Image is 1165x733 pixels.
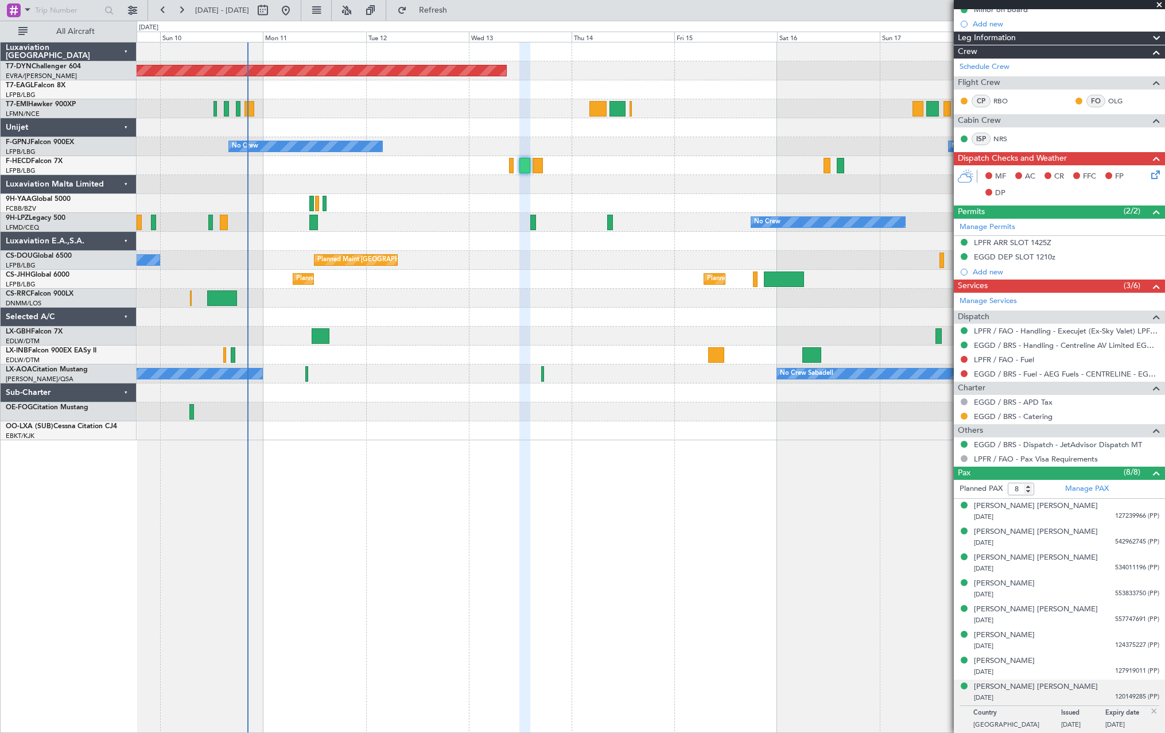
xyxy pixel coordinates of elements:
a: Manage Services [960,296,1017,307]
a: LFPB/LBG [6,280,36,289]
a: EGGD / BRS - Dispatch - JetAdvisor Dispatch MT [974,440,1142,449]
span: [DATE] [974,590,993,599]
a: LPFR / FAO - Pax Visa Requirements [974,454,1098,464]
span: (8/8) [1124,466,1140,478]
span: FFC [1083,171,1096,183]
div: [PERSON_NAME] [PERSON_NAME] [974,501,1098,512]
p: Country [973,709,1061,720]
label: Planned PAX [960,483,1003,495]
span: 127919011 (PP) [1115,666,1159,676]
div: Mon 11 [263,32,366,42]
span: AC [1025,171,1035,183]
div: EGGD DEP SLOT 1210z [974,252,1055,262]
span: [DATE] [974,616,993,625]
span: Pax [958,467,970,480]
a: EGGD / BRS - Catering [974,412,1053,421]
span: 127239966 (PP) [1115,511,1159,521]
div: Add new [973,267,1159,277]
a: LFPB/LBG [6,148,36,156]
button: All Aircraft [13,22,125,41]
a: OO-LXA (SUB)Cessna Citation CJ4 [6,423,117,430]
div: [DATE] [139,23,158,33]
span: Refresh [409,6,457,14]
a: T7-EAGLFalcon 8X [6,82,65,89]
span: FP [1115,171,1124,183]
span: [DATE] [974,693,993,702]
a: FCBB/BZV [6,204,36,213]
span: [DATE] [974,513,993,521]
a: 9H-YAAGlobal 5000 [6,196,71,203]
a: LX-AOACitation Mustang [6,366,88,373]
a: Manage PAX [1065,483,1109,495]
p: Expiry date [1105,709,1150,720]
span: T7-EMI [6,101,28,108]
span: OE-FOG [6,404,33,411]
span: CS-DOU [6,253,33,259]
div: FO [1086,95,1105,107]
div: No Crew [232,138,258,155]
a: CS-RRCFalcon 900LX [6,290,73,297]
span: LX-AOA [6,366,32,373]
span: 534011196 (PP) [1115,563,1159,573]
a: EVRA/[PERSON_NAME] [6,72,77,80]
div: Add new [973,19,1159,29]
span: Dispatch Checks and Weather [958,152,1067,165]
a: EGGD / BRS - Fuel - AEG Fuels - CENTRELINE - EGGD / BRS [974,369,1159,379]
a: LPFR / FAO - Handling - Execujet (Ex-Sky Valet) LPFR / FAO [974,326,1159,336]
span: [DATE] [974,642,993,650]
span: All Aircraft [30,28,121,36]
div: No Crew Sabadell [780,365,833,382]
p: [DATE] [1061,720,1105,732]
a: EBKT/KJK [6,432,34,440]
img: close [1149,706,1159,716]
span: Cabin Crew [958,114,1001,127]
span: Flight Crew [958,76,1000,90]
div: [PERSON_NAME] [974,630,1035,641]
span: [DATE] [974,668,993,676]
span: 553833750 (PP) [1115,589,1159,599]
a: RBO [993,96,1019,106]
span: CS-JHH [6,272,30,278]
div: Planned Maint [GEOGRAPHIC_DATA] ([GEOGRAPHIC_DATA]) [296,270,477,288]
span: [DATE] [974,564,993,573]
a: LFMN/NCE [6,110,40,118]
a: Manage Permits [960,222,1015,233]
a: CS-JHHGlobal 6000 [6,272,69,278]
a: EDLW/DTM [6,337,40,346]
span: Crew [958,45,977,59]
div: Planned Maint [GEOGRAPHIC_DATA] ([GEOGRAPHIC_DATA]) [707,270,888,288]
a: F-GPNJFalcon 900EX [6,139,74,146]
span: [DATE] [974,538,993,547]
a: OLG [1108,96,1134,106]
a: T7-EMIHawker 900XP [6,101,76,108]
span: Permits [958,205,985,219]
a: LFMD/CEQ [6,223,39,232]
a: LFPB/LBG [6,261,36,270]
a: 9H-LPZLegacy 500 [6,215,65,222]
span: Services [958,280,988,293]
span: LX-INB [6,347,28,354]
a: LPFR / FAO - Fuel [974,355,1034,364]
a: NRS [993,134,1019,144]
div: Fri 15 [674,32,777,42]
span: 9H-LPZ [6,215,29,222]
a: T7-DYNChallenger 604 [6,63,81,70]
div: [PERSON_NAME] [PERSON_NAME] [974,552,1098,564]
span: CS-RRC [6,290,30,297]
div: Tue 12 [366,32,469,42]
span: (2/2) [1124,205,1140,217]
span: Charter [958,382,985,395]
div: CP [972,95,991,107]
span: 557747691 (PP) [1115,615,1159,625]
a: F-HECDFalcon 7X [6,158,63,165]
span: T7-EAGL [6,82,34,89]
a: EDLW/DTM [6,356,40,364]
div: Sat 16 [777,32,880,42]
p: [GEOGRAPHIC_DATA] [973,720,1061,732]
div: Minor on board [974,5,1028,14]
div: [PERSON_NAME] [974,578,1035,589]
span: [DATE] - [DATE] [195,5,249,15]
a: [PERSON_NAME]/QSA [6,375,73,383]
span: MF [995,171,1006,183]
div: [PERSON_NAME] [PERSON_NAME] [974,526,1098,538]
